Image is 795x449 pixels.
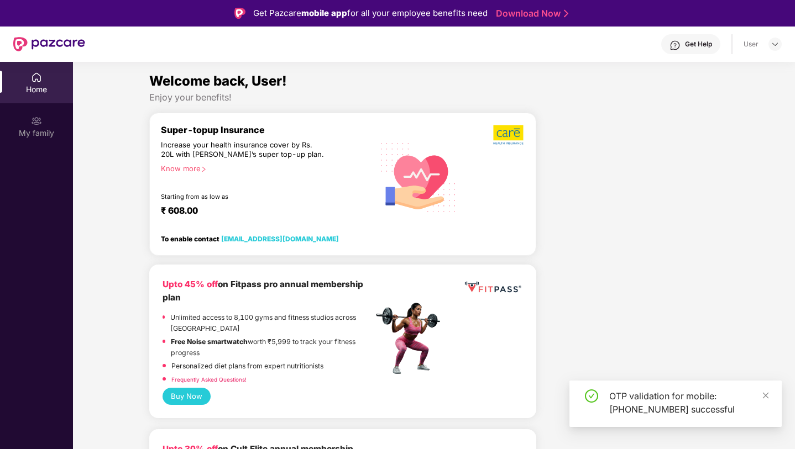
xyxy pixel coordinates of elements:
[493,124,525,145] img: b5dec4f62d2307b9de63beb79f102df3.png
[463,278,523,297] img: fppp.png
[13,37,85,51] img: New Pazcare Logo
[31,72,42,83] img: svg+xml;base64,PHN2ZyBpZD0iSG9tZSIgeG1sbnM9Imh0dHA6Ly93d3cudzMub3JnLzIwMDAvc3ZnIiB3aWR0aD0iMjAiIG...
[670,40,681,51] img: svg+xml;base64,PHN2ZyBpZD0iSGVscC0zMngzMiIgeG1sbnM9Imh0dHA6Ly93d3cudzMub3JnLzIwMDAvc3ZnIiB3aWR0aD...
[149,92,719,103] div: Enjoy your benefits!
[170,312,373,334] p: Unlimited access to 8,100 gyms and fitness studios across [GEOGRAPHIC_DATA]
[149,73,287,89] span: Welcome back, User!
[161,205,362,218] div: ₹ 608.00
[161,124,373,135] div: Super-topup Insurance
[161,193,326,200] div: Starting from as low as
[373,130,464,223] img: svg+xml;base64,PHN2ZyB4bWxucz0iaHR0cDovL3d3dy53My5vcmcvMjAwMC9zdmciIHhtbG5zOnhsaW5rPSJodHRwOi8vd3...
[31,115,42,126] img: svg+xml;base64,PHN2ZyB3aWR0aD0iMjAiIGhlaWdodD0iMjAiIHZpZXdCb3g9IjAgMCAyMCAyMCIgZmlsbD0ibm9uZSIgeG...
[161,235,339,242] div: To enable contact
[496,8,565,19] a: Download Now
[744,40,759,49] div: User
[163,388,211,405] button: Buy Now
[253,7,488,20] div: Get Pazcare for all your employee benefits need
[171,361,323,371] p: Personalized diet plans from expert nutritionists
[171,337,248,346] strong: Free Noise smartwatch
[161,140,326,160] div: Increase your health insurance cover by Rs. 20L with [PERSON_NAME]’s super top-up plan.
[609,389,768,416] div: OTP validation for mobile: [PHONE_NUMBER] successful
[171,336,373,358] p: worth ₹5,999 to track your fitness progress
[685,40,712,49] div: Get Help
[234,8,245,19] img: Logo
[373,300,450,377] img: fpp.png
[163,279,363,303] b: on Fitpass pro annual membership plan
[201,166,207,172] span: right
[771,40,780,49] img: svg+xml;base64,PHN2ZyBpZD0iRHJvcGRvd24tMzJ4MzIiIHhtbG5zPSJodHRwOi8vd3d3LnczLm9yZy8yMDAwL3N2ZyIgd2...
[171,376,247,383] a: Frequently Asked Questions!
[762,392,770,399] span: close
[221,235,339,243] a: [EMAIL_ADDRESS][DOMAIN_NAME]
[163,279,218,289] b: Upto 45% off
[161,164,367,172] div: Know more
[585,389,598,403] span: check-circle
[301,8,347,18] strong: mobile app
[564,8,568,19] img: Stroke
